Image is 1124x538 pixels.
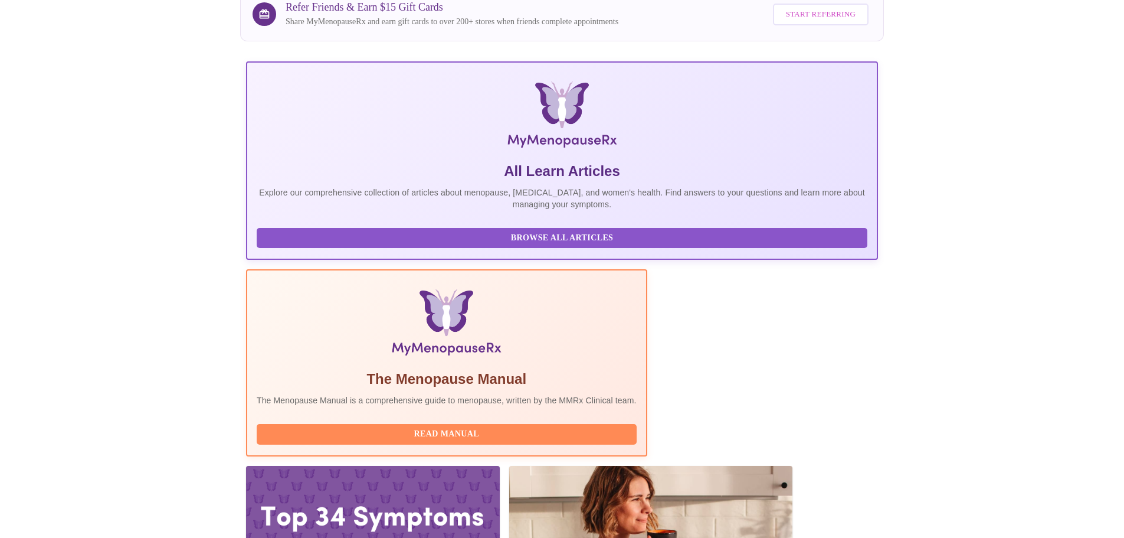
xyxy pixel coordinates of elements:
[352,81,772,152] img: MyMenopauseRx Logo
[317,289,576,360] img: Menopause Manual
[257,428,640,438] a: Read Manual
[268,427,625,442] span: Read Manual
[286,1,618,14] h3: Refer Friends & Earn $15 Gift Cards
[286,16,618,28] p: Share MyMenopauseRx and earn gift cards to over 200+ stores when friends complete appointments
[257,394,637,406] p: The Menopause Manual is a comprehensive guide to menopause, written by the MMRx Clinical team.
[773,4,869,25] button: Start Referring
[786,8,856,21] span: Start Referring
[257,228,867,249] button: Browse All Articles
[257,424,637,445] button: Read Manual
[257,162,867,181] h5: All Learn Articles
[257,370,637,389] h5: The Menopause Manual
[268,231,856,246] span: Browse All Articles
[257,187,867,210] p: Explore our comprehensive collection of articles about menopause, [MEDICAL_DATA], and women's hea...
[257,232,870,242] a: Browse All Articles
